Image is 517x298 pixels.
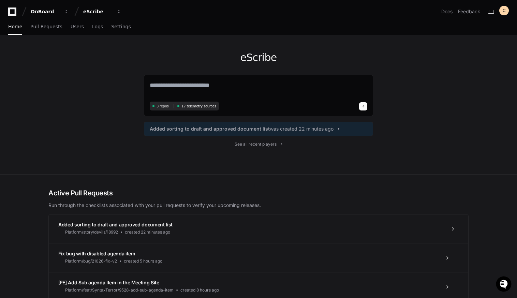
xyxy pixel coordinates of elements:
a: Users [71,19,84,35]
iframe: Open customer support [495,275,514,294]
a: Docs [441,8,453,15]
span: Platform/feat/SyntaxTerror/9528-add-sub-agenda-item [65,287,174,293]
span: 17 telemetry sources [181,104,216,109]
span: 3 repos [157,104,169,109]
a: Added sorting to draft and approved document listPlatform/story/devils/18992created 22 minutes ago [49,214,468,243]
button: Start new chat [116,53,124,61]
a: Added sorting to draft and approved document listwas created 22 minutes ago [150,125,367,132]
a: Pull Requests [30,19,62,35]
div: Start new chat [23,51,112,58]
span: created 5 hours ago [124,258,162,264]
button: eScribe [80,5,124,18]
span: Added sorting to draft and approved document list [150,125,270,132]
button: OnBoard [28,5,72,18]
div: eScribe [83,8,113,15]
span: Pull Requests [30,25,62,29]
a: Logs [92,19,103,35]
p: Run through the checklists associated with your pull requests to verify your upcoming releases. [48,202,469,209]
span: Home [8,25,22,29]
span: created 8 hours ago [180,287,219,293]
span: Users [71,25,84,29]
div: Welcome [7,27,124,38]
a: Fix bug with disabled agenda itemPlatform/bug/21026-fix-v2created 5 hours ago [49,243,468,272]
a: See all recent players [144,141,373,147]
span: Logs [92,25,103,29]
span: See all recent players [235,141,277,147]
span: Platform/story/devils/18992 [65,229,118,235]
a: Powered byPylon [48,71,83,77]
div: OnBoard [31,8,60,15]
span: was created 22 minutes ago [270,125,334,132]
span: created 22 minutes ago [125,229,170,235]
span: Platform/bug/21026-fix-v2 [65,258,117,264]
span: Fix bug with disabled agenda item [58,251,135,256]
h1: C [503,8,506,13]
span: Settings [111,25,131,29]
span: Pylon [68,72,83,77]
span: Added sorting to draft and approved document list [58,222,173,227]
button: Feedback [458,8,480,15]
h2: Active Pull Requests [48,188,469,198]
img: 1736555170064-99ba0984-63c1-480f-8ee9-699278ef63ed [7,51,19,63]
span: [FE] Add Sub agenda Item in the Meeting Site [58,280,159,285]
div: We're available if you need us! [23,58,86,63]
button: C [499,6,509,15]
h1: eScribe [144,51,373,64]
a: Settings [111,19,131,35]
img: PlayerZero [7,7,20,20]
a: Home [8,19,22,35]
